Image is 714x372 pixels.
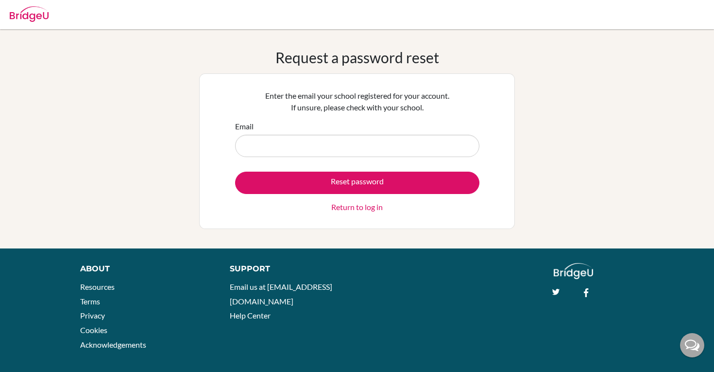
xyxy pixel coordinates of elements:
a: Acknowledgements [80,340,146,349]
a: Cookies [80,325,107,335]
a: Email us at [EMAIL_ADDRESS][DOMAIN_NAME] [230,282,332,306]
div: Support [230,263,347,275]
img: logo_white@2x-f4f0deed5e89b7ecb1c2cc34c3e3d731f90f0f143d5ea2071677605dd97b5244.png [554,263,593,279]
div: About [80,263,208,275]
a: Resources [80,282,115,291]
a: Help Center [230,311,271,320]
button: Reset password [235,172,479,194]
a: Return to log in [331,201,383,213]
h1: Request a password reset [275,49,439,66]
img: Bridge-U [10,6,49,22]
a: Terms [80,297,100,306]
p: Enter the email your school registered for your account. If unsure, please check with your school. [235,90,479,113]
a: Privacy [80,311,105,320]
label: Email [235,121,254,132]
